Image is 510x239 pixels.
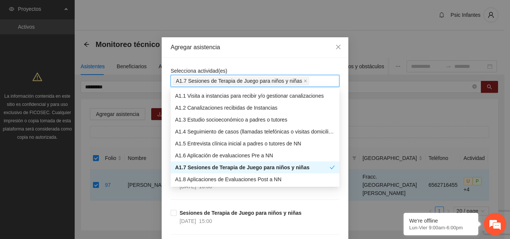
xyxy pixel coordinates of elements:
strong: Sesiones de Terapia de Juego para niños y niñas [180,210,302,216]
div: A1.7 Sesiones de Terapia de Juego para niños y niñas [175,163,330,172]
div: A1.5 Entrevista clínica inicial a padres o tutores de NN [171,138,339,150]
span: 15:00 [199,218,212,224]
div: A1.8 Aplicaciones de Evaluaciones Post a NN [171,173,339,185]
div: A1.1 Visita a instancias para recibir y/o gestionar canalizaciones [175,92,335,100]
div: A1.4 Seguimiento de casos (llamadas telefónicas o visitas domiciliarias) [171,126,339,138]
span: close [335,44,341,50]
div: A1.4 Seguimiento de casos (llamadas telefónicas o visitas domiciliarias) [175,128,335,136]
div: A1.1 Visita a instancias para recibir y/o gestionar canalizaciones [171,90,339,102]
div: A1.5 Entrevista clínica inicial a padres o tutores de NN [175,139,335,148]
span: A1.7 Sesiones de Terapia de Juego para niños y niñas [176,77,302,85]
div: Dejar un mensaje [39,38,125,48]
div: A1.2 Canalizaciones recibidas de Instancias [175,104,335,112]
p: Lun-Vier 9:00am-6:00pm [409,225,473,230]
em: Enviar [111,186,136,196]
span: close [304,79,307,83]
div: Agregar asistencia [171,43,339,51]
div: A1.3 Estudio socioeconómico a padres o tutores [171,114,339,126]
span: [DATE] [180,218,196,224]
div: A1.6 Aplicación de evaluaciones Pre a NN [171,150,339,161]
button: Close [328,37,348,57]
div: We're offline [409,218,473,224]
div: Minimizar ventana de chat en vivo [122,4,140,22]
div: A1.6 Aplicación de evaluaciones Pre a NN [175,151,335,160]
div: A1.2 Canalizaciones recibidas de Instancias [171,102,339,114]
span: check [330,165,335,170]
span: A1.7 Sesiones de Terapia de Juego para niños y niñas [172,76,309,85]
div: A1.7 Sesiones de Terapia de Juego para niños y niñas [171,161,339,173]
div: A1.3 Estudio socioeconómico a padres o tutores [175,116,335,124]
div: A1.8 Aplicaciones de Evaluaciones Post a NN [175,175,335,183]
span: Selecciona actividad(es) [171,68,227,74]
textarea: Escriba su mensaje aquí y haga clic en “Enviar” [4,160,142,186]
span: Estamos sin conexión. Déjenos un mensaje. [14,78,132,153]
